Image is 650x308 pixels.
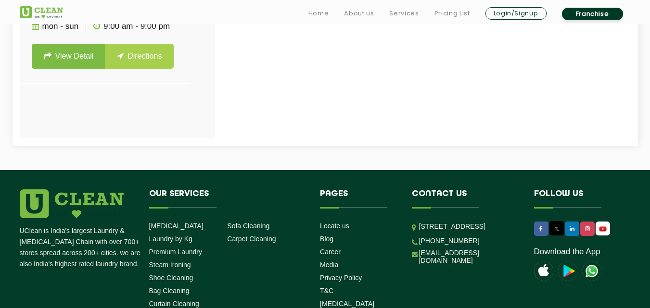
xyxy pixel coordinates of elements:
[227,222,269,230] a: Sofa Cleaning
[320,274,362,282] a: Privacy Policy
[320,261,338,269] a: Media
[149,287,190,295] a: Bag Cleaning
[320,287,333,295] a: T&C
[149,274,193,282] a: Shoe Cleaning
[562,8,623,20] a: Franchise
[419,221,520,232] p: [STREET_ADDRESS]
[434,8,470,19] a: Pricing List
[389,8,419,19] a: Services
[149,300,199,308] a: Curtain Cleaning
[32,44,106,69] a: View Detail
[534,247,600,257] a: Download the App
[582,261,601,281] img: UClean Laundry and Dry Cleaning
[320,235,333,243] a: Blog
[227,235,276,243] a: Carpet Cleaning
[320,248,341,256] a: Career
[485,7,547,20] a: Login/Signup
[149,222,204,230] a: [MEDICAL_DATA]
[20,225,142,270] p: UClean is India's largest Laundry & [MEDICAL_DATA] Chain with over 700+ stores spread across 200+...
[149,248,203,256] a: Premium Laundry
[558,261,577,281] img: playstoreicon.png
[149,235,192,243] a: Laundry by Kg
[597,224,609,234] img: UClean Laundry and Dry Cleaning
[93,20,170,33] p: 9:00 AM - 9:00 PM
[20,189,124,218] img: logo.png
[149,261,191,269] a: Steam Ironing
[320,300,374,308] a: [MEDICAL_DATA]
[32,20,79,33] p: Mon - Sun
[308,8,329,19] a: Home
[412,189,520,208] h4: Contact us
[419,237,480,245] a: [PHONE_NUMBER]
[320,222,349,230] a: Locate us
[344,8,374,19] a: About us
[149,189,306,208] h4: Our Services
[534,261,553,281] img: apple-icon.png
[320,189,397,208] h4: Pages
[105,44,174,69] a: Directions
[419,249,520,264] a: [EMAIL_ADDRESS][DOMAIN_NAME]
[20,6,63,18] img: UClean Laundry and Dry Cleaning
[534,189,619,208] h4: Follow us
